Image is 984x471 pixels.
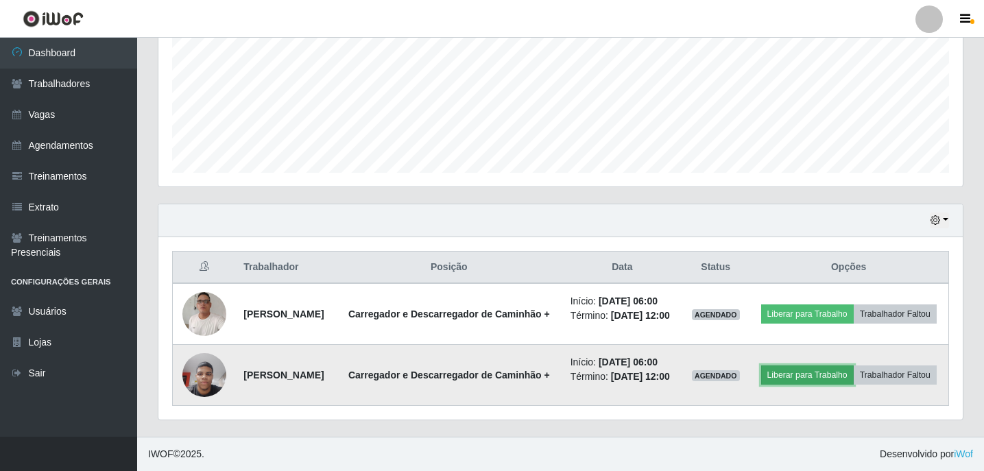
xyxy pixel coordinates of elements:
[571,370,675,384] li: Término:
[599,357,658,367] time: [DATE] 06:00
[954,448,973,459] a: iWof
[182,285,226,343] img: 1709307766746.jpeg
[243,309,324,319] strong: [PERSON_NAME]
[571,355,675,370] li: Início:
[854,304,937,324] button: Trabalhador Faltou
[571,309,675,323] li: Término:
[23,10,84,27] img: CoreUI Logo
[182,346,226,404] img: 1751571336809.jpeg
[243,370,324,381] strong: [PERSON_NAME]
[692,370,740,381] span: AGENDADO
[562,252,683,284] th: Data
[348,370,550,381] strong: Carregador e Descarregador de Caminhão +
[692,309,740,320] span: AGENDADO
[761,365,854,385] button: Liberar para Trabalho
[336,252,562,284] th: Posição
[599,295,658,306] time: [DATE] 06:00
[348,309,550,319] strong: Carregador e Descarregador de Caminhão +
[749,252,948,284] th: Opções
[235,252,336,284] th: Trabalhador
[148,448,173,459] span: IWOF
[682,252,749,284] th: Status
[761,304,854,324] button: Liberar para Trabalho
[611,310,670,321] time: [DATE] 12:00
[880,447,973,461] span: Desenvolvido por
[148,447,204,461] span: © 2025 .
[571,294,675,309] li: Início:
[854,365,937,385] button: Trabalhador Faltou
[611,371,670,382] time: [DATE] 12:00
